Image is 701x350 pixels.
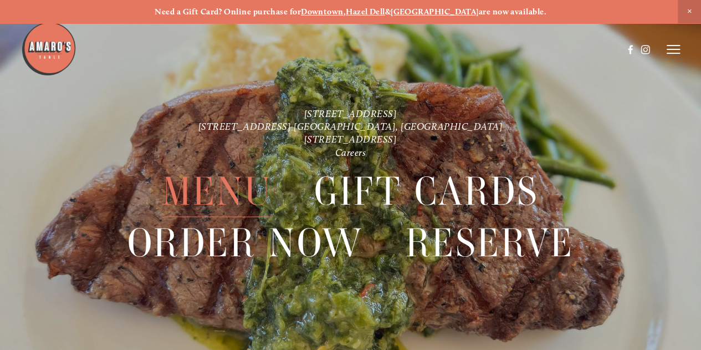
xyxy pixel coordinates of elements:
strong: are now available. [479,7,546,17]
strong: Need a Gift Card? Online purchase for [155,7,301,17]
a: Careers [335,146,366,158]
a: [STREET_ADDRESS] [304,134,397,145]
strong: & [385,7,391,17]
a: Reserve [406,217,574,268]
span: Gift Cards [314,166,539,217]
a: [STREET_ADDRESS] [GEOGRAPHIC_DATA], [GEOGRAPHIC_DATA] [198,120,503,132]
strong: , [344,7,346,17]
a: [STREET_ADDRESS] [304,108,397,119]
a: [GEOGRAPHIC_DATA] [391,7,479,17]
a: Menu [162,166,272,216]
span: Menu [162,166,272,217]
img: Amaro's Table [21,21,76,77]
a: Gift Cards [314,166,539,216]
a: Downtown [301,7,344,17]
a: Hazel Dell [346,7,385,17]
a: Order Now [127,217,364,268]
